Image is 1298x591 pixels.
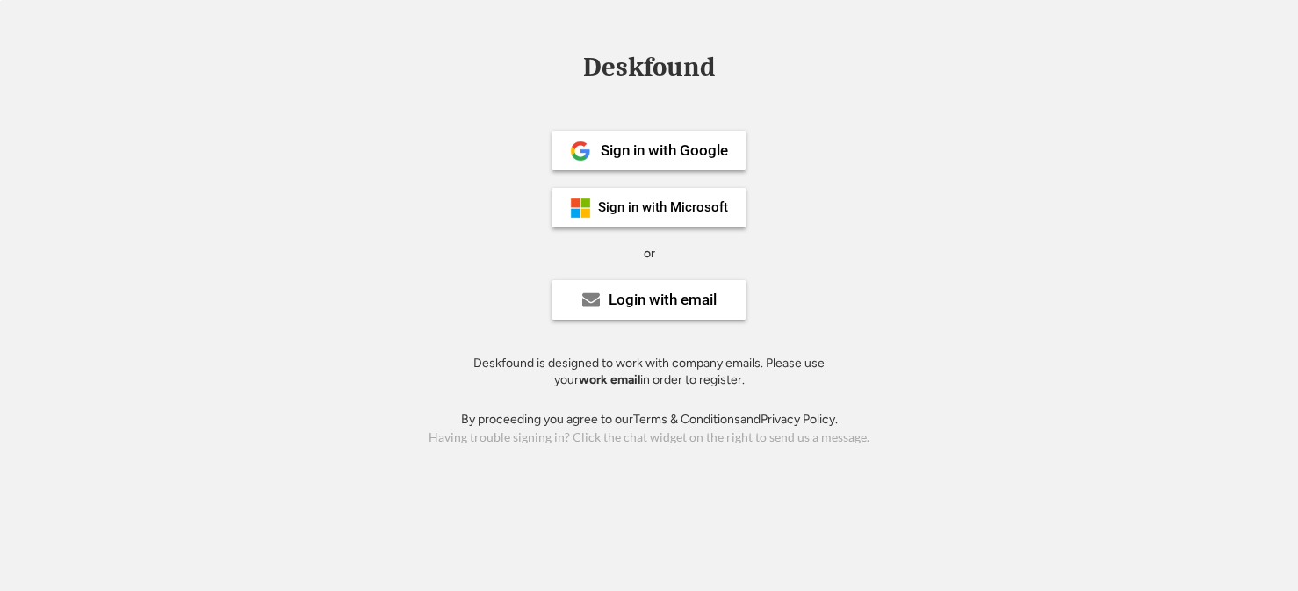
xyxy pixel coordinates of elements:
div: Login with email [609,292,717,307]
a: Terms & Conditions [633,412,740,427]
div: Deskfound is designed to work with company emails. Please use your in order to register. [451,355,847,389]
img: 1024px-Google__G__Logo.svg.png [570,141,591,162]
strong: work email [579,372,640,387]
div: By proceeding you agree to our and [461,411,838,429]
div: Sign in with Google [601,143,728,158]
img: ms-symbollockup_mssymbol_19.png [570,198,591,219]
div: Sign in with Microsoft [598,201,728,214]
a: Privacy Policy. [761,412,838,427]
div: Deskfound [574,54,724,81]
div: or [644,245,655,263]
